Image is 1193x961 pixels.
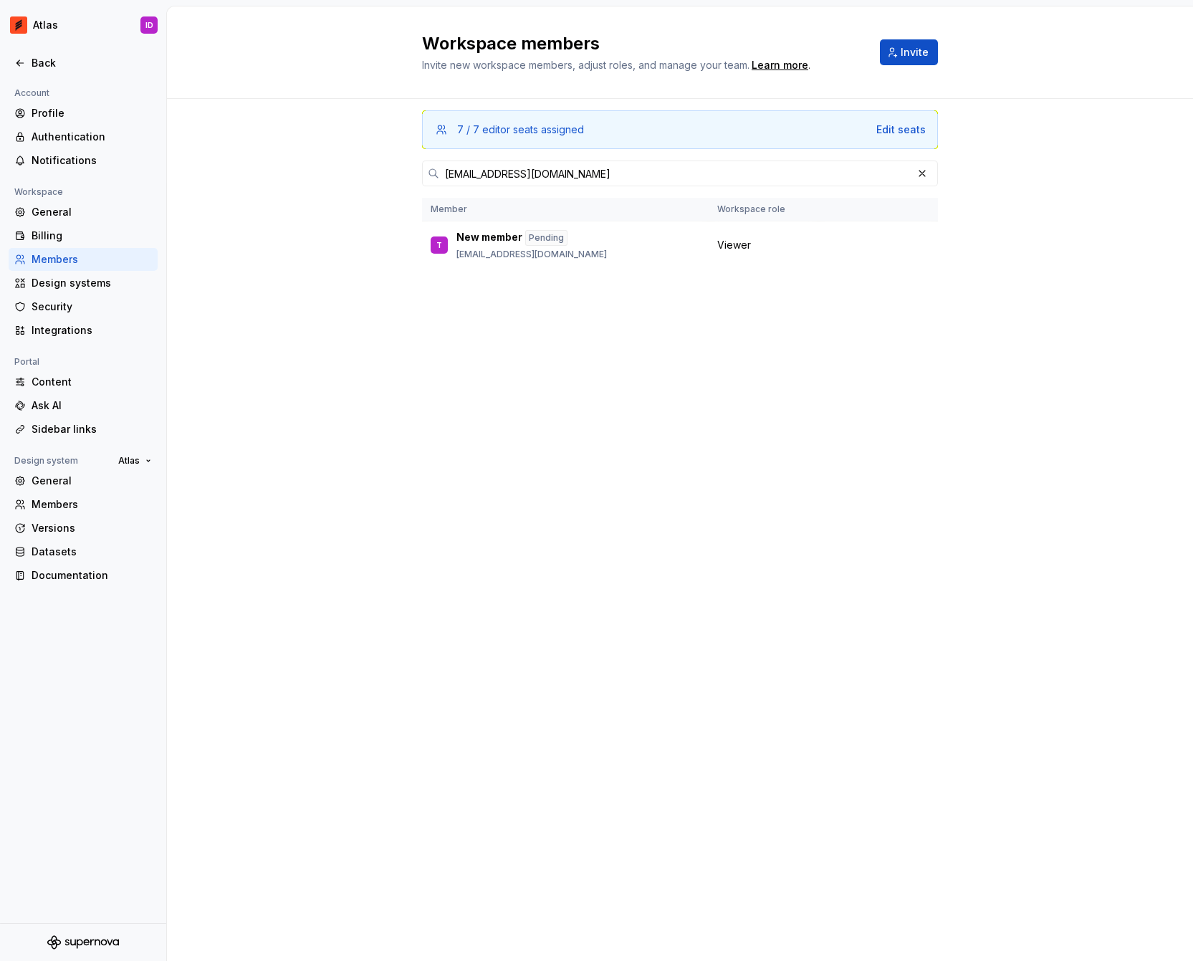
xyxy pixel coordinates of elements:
[456,230,522,246] p: New member
[9,517,158,540] a: Versions
[422,198,709,221] th: Member
[749,60,810,71] span: .
[9,353,45,370] div: Portal
[145,19,153,31] div: ID
[9,248,158,271] a: Members
[880,39,938,65] button: Invite
[9,370,158,393] a: Content
[422,59,749,71] span: Invite new workspace members, adjust roles, and manage your team.
[32,422,152,436] div: Sidebar links
[3,9,163,41] button: AtlasID
[32,276,152,290] div: Design systems
[32,568,152,583] div: Documentation
[32,323,152,338] div: Integrations
[9,183,69,201] div: Workspace
[32,56,152,70] div: Back
[32,398,152,413] div: Ask AI
[709,198,818,221] th: Workspace role
[32,252,152,267] div: Members
[9,540,158,563] a: Datasets
[752,58,808,72] a: Learn more
[33,18,58,32] div: Atlas
[32,130,152,144] div: Authentication
[32,474,152,488] div: General
[901,45,929,59] span: Invite
[32,375,152,389] div: Content
[9,125,158,148] a: Authentication
[9,564,158,587] a: Documentation
[9,224,158,247] a: Billing
[9,319,158,342] a: Integrations
[9,452,84,469] div: Design system
[32,106,152,120] div: Profile
[9,295,158,318] a: Security
[9,418,158,441] a: Sidebar links
[9,272,158,295] a: Design systems
[436,238,442,252] div: T
[9,52,158,75] a: Back
[32,521,152,535] div: Versions
[32,153,152,168] div: Notifications
[32,229,152,243] div: Billing
[9,149,158,172] a: Notifications
[118,455,140,467] span: Atlas
[456,249,607,260] p: [EMAIL_ADDRESS][DOMAIN_NAME]
[525,230,567,246] div: Pending
[9,394,158,417] a: Ask AI
[457,123,584,137] div: 7 / 7 editor seats assigned
[9,102,158,125] a: Profile
[32,300,152,314] div: Security
[47,935,119,950] svg: Supernova Logo
[32,205,152,219] div: General
[439,161,912,186] input: Search in workspace members...
[10,16,27,34] img: 102f71e4-5f95-4b3f-aebe-9cae3cf15d45.png
[9,493,158,516] a: Members
[422,32,863,55] h2: Workspace members
[9,201,158,224] a: General
[876,123,926,137] button: Edit seats
[9,85,55,102] div: Account
[32,497,152,512] div: Members
[9,469,158,492] a: General
[32,545,152,559] div: Datasets
[717,238,751,252] span: Viewer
